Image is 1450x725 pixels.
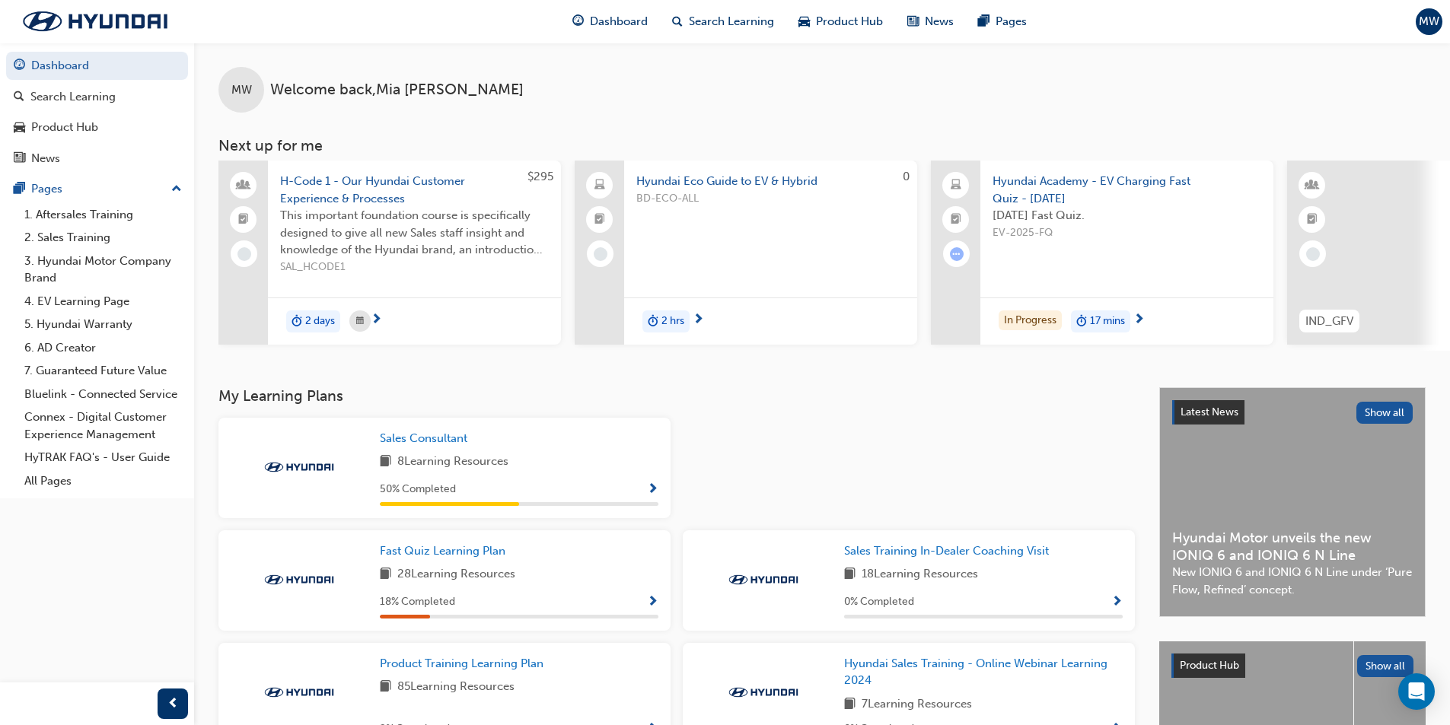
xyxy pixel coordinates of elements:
[14,59,25,73] span: guage-icon
[1111,593,1123,612] button: Show Progress
[356,312,364,331] span: calendar-icon
[380,430,473,447] a: Sales Consultant
[844,695,856,714] span: book-icon
[1133,313,1145,327] span: next-icon
[1398,673,1435,710] div: Open Intercom Messenger
[1307,210,1318,230] span: booktick-icon
[18,203,188,227] a: 1. Aftersales Training
[8,5,183,37] img: Trak
[1416,8,1442,35] button: MW
[1305,313,1353,330] span: IND_GFV
[380,593,455,611] span: 18 % Completed
[1111,596,1123,609] span: Show Progress
[397,565,515,584] span: 28 Learning Resources
[1307,176,1318,196] span: learningResourceType_INSTRUCTOR_LED-icon
[1172,529,1413,564] span: Hyundai Motor unveils the new IONIQ 6 and IONIQ 6 N Line
[647,483,658,497] span: Show Progress
[171,180,182,199] span: up-icon
[257,459,341,475] img: Trak
[844,544,1049,558] span: Sales Training In-Dealer Coaching Visit
[30,88,116,106] div: Search Learning
[925,13,954,30] span: News
[647,593,658,612] button: Show Progress
[14,183,25,196] span: pages-icon
[18,469,188,493] a: All Pages
[844,657,1107,688] span: Hyundai Sales Training - Online Webinar Learning 2024
[648,312,658,332] span: duration-icon
[238,210,249,230] span: booktick-icon
[380,481,456,498] span: 50 % Completed
[218,161,561,345] a: $295H-Code 1 - Our Hyundai Customer Experience & ProcessesThis important foundation course is spe...
[1357,655,1414,677] button: Show all
[647,596,658,609] span: Show Progress
[6,175,188,203] button: Pages
[31,180,62,198] div: Pages
[999,310,1062,331] div: In Progress
[786,6,895,37] a: car-iconProduct Hub
[6,83,188,111] a: Search Learning
[1076,312,1087,332] span: duration-icon
[1090,313,1125,330] span: 17 mins
[895,6,966,37] a: news-iconNews
[993,224,1261,242] span: EV-2025-FQ
[380,678,391,697] span: book-icon
[931,161,1273,345] a: Hyundai Academy - EV Charging Fast Quiz - [DATE][DATE] Fast Quiz.EV-2025-FQIn Progressduration-ic...
[380,657,543,670] span: Product Training Learning Plan
[844,542,1055,560] a: Sales Training In-Dealer Coaching Visit
[1181,405,1238,418] span: Latest News
[1172,400,1413,425] a: Latest NewsShow all
[636,190,905,208] span: BD-ECO-ALL
[18,226,188,250] a: 2. Sales Training
[993,207,1261,224] span: [DATE] Fast Quiz.
[380,565,391,584] span: book-icon
[6,49,188,175] button: DashboardSearch LearningProduct HubNews
[18,446,188,469] a: HyTRAK FAQ's - User Guide
[18,250,188,290] a: 3. Hyundai Motor Company Brand
[238,176,249,196] span: people-icon
[397,678,515,697] span: 85 Learning Resources
[397,453,508,472] span: 8 Learning Resources
[950,247,964,261] span: learningRecordVerb_ATTEMPT-icon
[572,12,584,31] span: guage-icon
[647,480,658,499] button: Show Progress
[194,137,1450,154] h3: Next up for me
[951,210,961,230] span: booktick-icon
[1171,653,1413,678] a: Product HubShow all
[371,313,382,327] span: next-icon
[380,542,511,560] a: Fast Quiz Learning Plan
[590,13,648,30] span: Dashboard
[594,176,605,196] span: laptop-icon
[903,170,910,183] span: 0
[380,431,467,445] span: Sales Consultant
[31,119,98,136] div: Product Hub
[951,176,961,196] span: laptop-icon
[816,13,883,30] span: Product Hub
[280,173,549,207] span: H-Code 1 - Our Hyundai Customer Experience & Processes
[966,6,1039,37] a: pages-iconPages
[978,12,990,31] span: pages-icon
[844,565,856,584] span: book-icon
[996,13,1027,30] span: Pages
[722,572,805,587] img: Trak
[798,12,810,31] span: car-icon
[575,161,917,345] a: 0Hyundai Eco Guide to EV & HybridBD-ECO-ALLduration-icon2 hrs
[18,383,188,406] a: Bluelink - Connected Service
[560,6,660,37] a: guage-iconDashboard
[661,313,684,330] span: 2 hrs
[292,312,302,332] span: duration-icon
[18,290,188,313] a: 4. EV Learning Page
[18,313,188,336] a: 5. Hyundai Warranty
[689,13,774,30] span: Search Learning
[18,359,188,383] a: 7. Guaranteed Future Value
[14,121,25,135] span: car-icon
[844,655,1123,689] a: Hyundai Sales Training - Online Webinar Learning 2024
[280,259,549,276] span: SAL_HCODE1
[18,336,188,360] a: 6. AD Creator
[1172,564,1413,598] span: New IONIQ 6 and IONIQ 6 N Line under ‘Pure Flow, Refined’ concept.
[6,145,188,173] a: News
[231,81,252,99] span: MW
[380,453,391,472] span: book-icon
[257,685,341,700] img: Trak
[6,52,188,80] a: Dashboard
